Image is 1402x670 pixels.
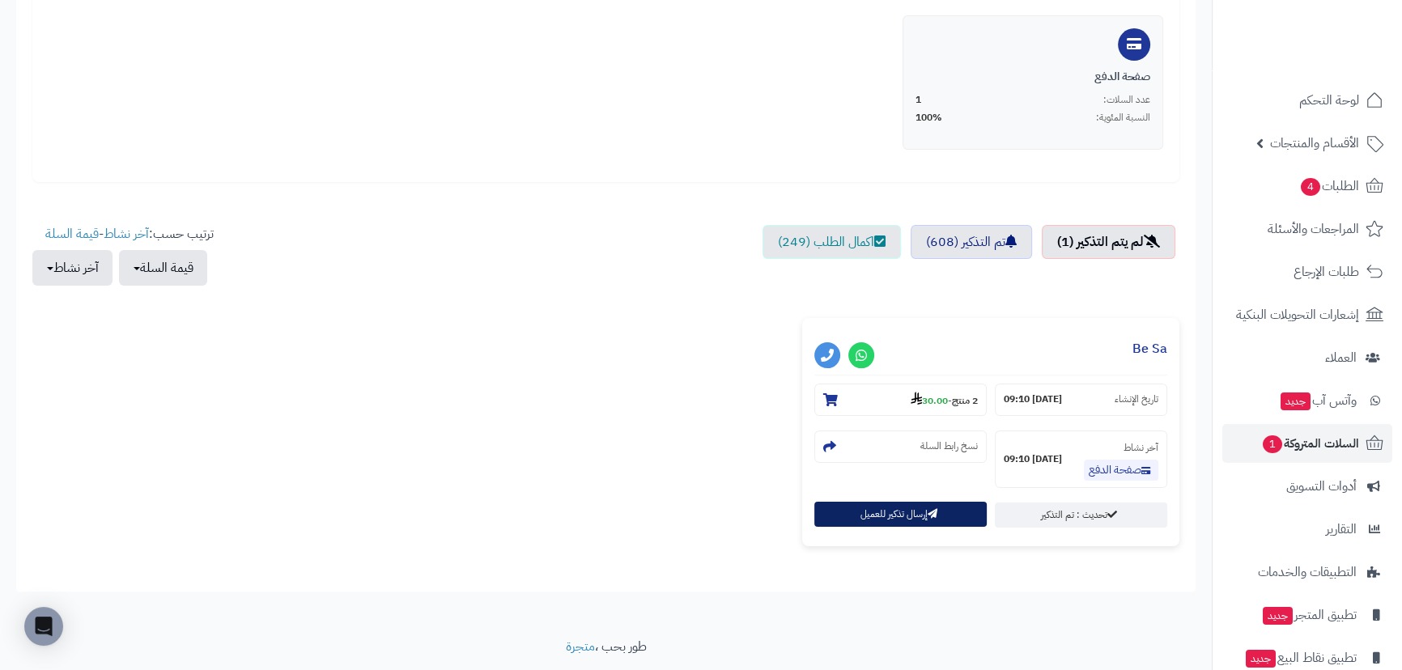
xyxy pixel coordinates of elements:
span: الأقسام والمنتجات [1270,132,1359,155]
small: نسخ رابط السلة [920,439,978,453]
div: صفحة الدفع [916,69,1150,85]
a: وآتس آبجديد [1222,381,1392,420]
span: تطبيق نقاط البيع [1244,647,1357,669]
a: طلبات الإرجاع [1222,252,1392,291]
button: قيمة السلة [119,250,207,286]
span: جديد [1281,392,1311,410]
span: 1 [1263,435,1282,453]
span: تطبيق المتجر [1261,604,1357,626]
small: تاريخ الإنشاء [1115,392,1158,406]
button: إرسال تذكير للعميل [814,502,987,527]
a: الطلبات4 [1222,167,1392,206]
span: جديد [1263,607,1293,625]
span: إشعارات التحويلات البنكية [1236,303,1359,326]
a: صفحة الدفع [1084,460,1158,481]
span: 100% [916,111,942,125]
a: تطبيق المتجرجديد [1222,596,1392,634]
a: تم التذكير (608) [911,225,1032,259]
span: عدد السلات: [1103,93,1150,107]
strong: [DATE] 09:10 [1004,392,1062,406]
a: التطبيقات والخدمات [1222,553,1392,592]
a: المراجعات والأسئلة [1222,210,1392,248]
a: آخر نشاط [104,224,149,244]
a: Be Sa [1132,339,1167,358]
section: 2 منتج-30.00 [814,384,987,416]
strong: 30.00 [911,393,948,408]
section: نسخ رابط السلة [814,430,987,463]
span: 4 [1301,178,1320,196]
img: logo-2.png [1292,41,1387,75]
span: السلات المتروكة [1261,432,1359,455]
span: التطبيقات والخدمات [1258,561,1357,583]
ul: ترتيب حسب: - [32,225,214,286]
span: العملاء [1325,346,1357,369]
a: تحديث : تم التذكير [995,502,1167,528]
strong: 2 منتج [952,393,978,408]
span: لوحة التحكم [1299,89,1359,112]
a: اكمال الطلب (249) [763,225,901,259]
a: لوحة التحكم [1222,81,1392,120]
span: المراجعات والأسئلة [1268,218,1359,240]
span: التقارير [1326,518,1357,541]
a: قيمة السلة [45,224,99,244]
span: النسبة المئوية: [1096,111,1150,125]
span: 1 [916,93,921,107]
a: العملاء [1222,338,1392,377]
small: آخر نشاط [1124,440,1158,455]
span: وآتس آب [1279,389,1357,412]
small: - [911,392,978,408]
a: إشعارات التحويلات البنكية [1222,295,1392,334]
a: متجرة [566,637,595,656]
span: جديد [1246,650,1276,668]
span: الطلبات [1299,175,1359,197]
a: لم يتم التذكير (1) [1042,225,1175,259]
a: أدوات التسويق [1222,467,1392,506]
span: طلبات الإرجاع [1294,261,1359,283]
button: آخر نشاط [32,250,113,286]
a: السلات المتروكة1 [1222,424,1392,463]
strong: [DATE] 09:10 [1004,452,1062,466]
a: التقارير [1222,510,1392,549]
div: Open Intercom Messenger [24,607,63,646]
span: أدوات التسويق [1286,475,1357,498]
